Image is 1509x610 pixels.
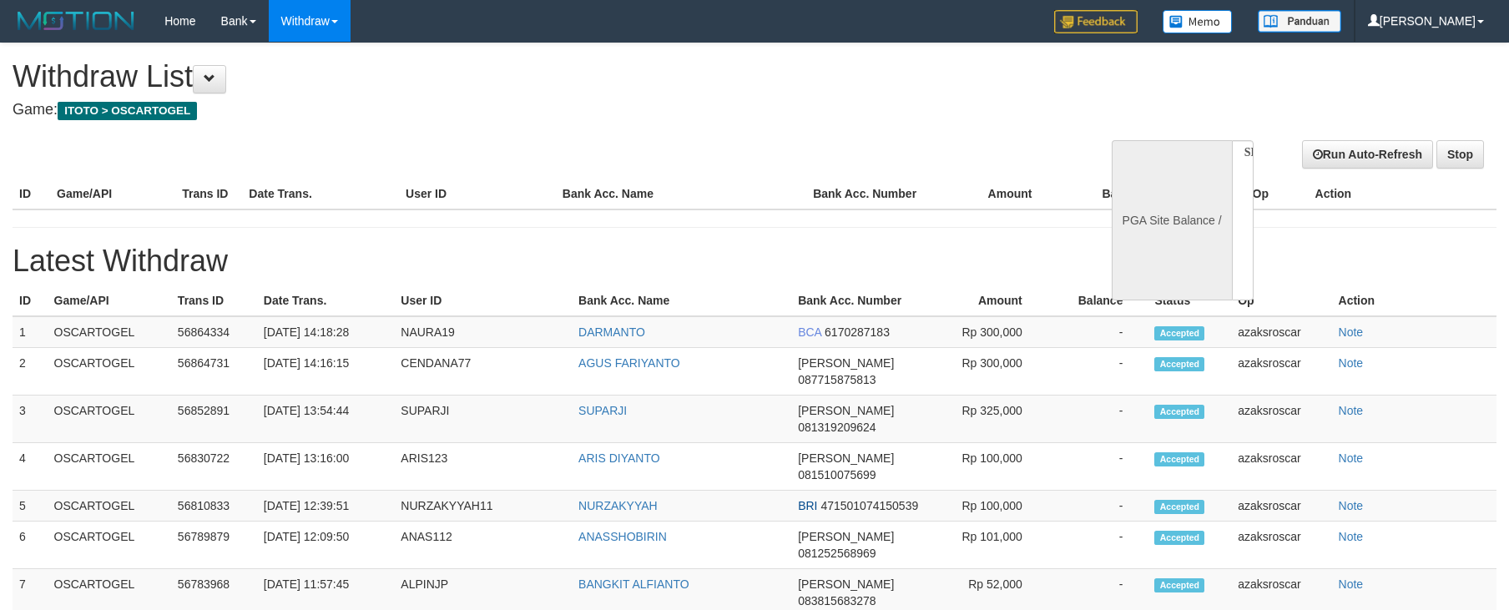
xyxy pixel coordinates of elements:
td: 4 [13,443,48,491]
span: 081252568969 [798,547,876,560]
h1: Latest Withdraw [13,245,1496,278]
a: Note [1339,325,1364,339]
td: Rp 100,000 [937,443,1047,491]
a: Note [1339,404,1364,417]
th: Balance [1057,179,1172,209]
a: ANASSHOBIRIN [578,530,667,543]
div: PGA Site Balance / [1112,140,1232,300]
span: 081510075699 [798,468,876,481]
td: Rp 100,000 [937,491,1047,522]
td: 56864731 [171,348,257,396]
td: Rp 101,000 [937,522,1047,569]
th: Op [1231,285,1331,316]
td: - [1047,443,1148,491]
th: Trans ID [175,179,242,209]
td: - [1047,522,1148,569]
span: ITOTO > OSCARTOGEL [58,102,197,120]
th: Bank Acc. Number [806,179,931,209]
td: azaksroscar [1231,316,1331,348]
td: OSCARTOGEL [48,443,171,491]
a: AGUS FARIYANTO [578,356,680,370]
span: Accepted [1154,452,1204,466]
th: User ID [394,285,572,316]
td: ANAS112 [394,522,572,569]
span: 6170287183 [825,325,890,339]
th: Amount [937,285,1047,316]
img: Feedback.jpg [1054,10,1138,33]
td: Rp 300,000 [937,316,1047,348]
th: User ID [399,179,556,209]
td: [DATE] 13:54:44 [257,396,394,443]
td: [DATE] 14:16:15 [257,348,394,396]
a: NURZAKYYAH [578,499,658,512]
td: SUPARJI [394,396,572,443]
span: Accepted [1154,405,1204,419]
a: Run Auto-Refresh [1302,140,1433,169]
td: 56864334 [171,316,257,348]
td: 5 [13,491,48,522]
td: [DATE] 12:09:50 [257,522,394,569]
a: Note [1339,530,1364,543]
th: ID [13,285,48,316]
img: Button%20Memo.svg [1163,10,1233,33]
td: OSCARTOGEL [48,348,171,396]
td: OSCARTOGEL [48,491,171,522]
td: - [1047,396,1148,443]
a: Note [1339,577,1364,591]
td: 56830722 [171,443,257,491]
td: 56852891 [171,396,257,443]
th: Amount [931,179,1057,209]
th: Action [1309,179,1496,209]
td: OSCARTOGEL [48,396,171,443]
td: 1 [13,316,48,348]
th: Status [1148,285,1231,316]
span: 087715875813 [798,373,876,386]
span: [PERSON_NAME] [798,577,894,591]
span: Accepted [1154,578,1204,592]
td: OSCARTOGEL [48,522,171,569]
span: Accepted [1154,326,1204,340]
span: Accepted [1154,531,1204,545]
td: azaksroscar [1231,396,1331,443]
a: Note [1339,451,1364,465]
td: - [1047,491,1148,522]
th: Bank Acc. Name [556,179,806,209]
td: azaksroscar [1231,491,1331,522]
img: MOTION_logo.png [13,8,139,33]
td: CENDANA77 [394,348,572,396]
td: [DATE] 14:18:28 [257,316,394,348]
th: Game/API [48,285,171,316]
span: Accepted [1154,500,1204,514]
td: 6 [13,522,48,569]
td: azaksroscar [1231,522,1331,569]
th: Balance [1047,285,1148,316]
td: Rp 300,000 [937,348,1047,396]
td: 2 [13,348,48,396]
td: azaksroscar [1231,348,1331,396]
th: Date Trans. [242,179,399,209]
td: 56789879 [171,522,257,569]
th: ID [13,179,50,209]
a: DARMANTO [578,325,645,339]
span: 081319209624 [798,421,876,434]
th: Game/API [50,179,175,209]
td: 56810833 [171,491,257,522]
a: SUPARJI [578,404,627,417]
td: Rp 325,000 [937,396,1047,443]
td: NURZAKYYAH11 [394,491,572,522]
span: 083815683278 [798,594,876,607]
td: [DATE] 12:39:51 [257,491,394,522]
td: 3 [13,396,48,443]
span: [PERSON_NAME] [798,530,894,543]
a: Note [1339,499,1364,512]
td: NAURA19 [394,316,572,348]
th: Bank Acc. Number [791,285,937,316]
span: BRI [798,499,817,512]
td: [DATE] 13:16:00 [257,443,394,491]
th: Action [1332,285,1496,316]
th: Trans ID [171,285,257,316]
img: panduan.png [1258,10,1341,33]
td: ARIS123 [394,443,572,491]
span: [PERSON_NAME] [798,451,894,465]
th: Bank Acc. Name [572,285,791,316]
